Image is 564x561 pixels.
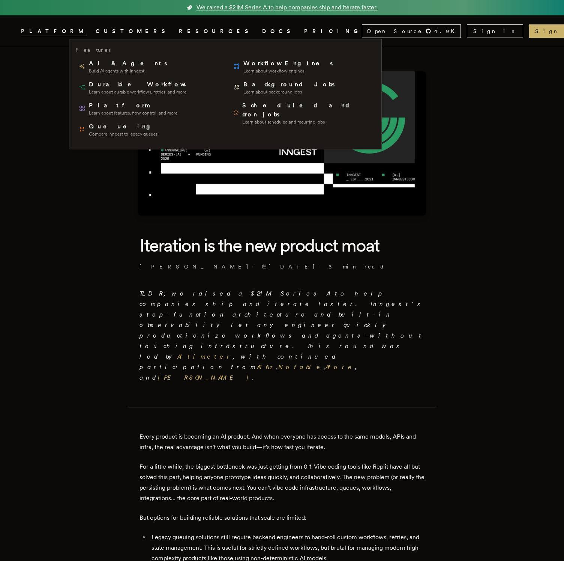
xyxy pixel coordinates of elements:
span: Open Source [367,27,422,35]
span: Learn about scheduled and recurring jobs [242,119,372,125]
a: Durable WorkflowsLearn about durable workflows, retries, and more [75,77,221,98]
a: AI & AgentsBuild AI agents with Inngest [75,56,221,77]
span: Background Jobs [243,80,336,89]
p: But options for building reliable solutions that scale are limited: [139,513,424,523]
span: 4.9 K [434,27,459,35]
span: [DATE] [262,263,315,270]
span: Compare Inngest to legacy queues [89,131,157,137]
a: [PERSON_NAME] [139,263,249,270]
p: For a little while, the biggest bottleneck was just getting from 0-1. Vibe coding tools like Repl... [139,461,424,504]
span: Scheduled and cron jobs [242,101,372,119]
a: [PERSON_NAME] [158,374,252,381]
a: QueueingCompare Inngest to legacy queues [75,119,221,140]
button: RESOURCES [179,27,253,36]
span: Queueing [89,122,157,131]
span: Durable Workflows [89,80,187,89]
span: Workflow Engines [243,59,334,68]
a: PlatformLearn about features, flow control, and more [75,98,221,119]
h1: Iteration is the new product moat [139,234,424,257]
span: Learn about durable workflows, retries, and more [89,89,187,95]
a: Sign In [467,24,523,38]
a: A16z [257,363,276,371]
a: Afore [325,363,355,371]
span: We raised a $21M Series A to help companies ship and iterate faster. [196,3,378,12]
a: DOCS [262,27,295,36]
em: TLDR; we raised a $21M Series A to help companies ship and iterate faster. Inngest's step-functio... [139,290,424,381]
a: Workflow EnginesLearn about workflow engines [230,56,375,77]
a: Background JobsLearn about background jobs [230,77,375,98]
span: Learn about workflow engines [243,68,334,74]
span: Build AI agents with Inngest [89,68,168,74]
h3: Features [75,45,111,54]
a: Notable [278,363,324,371]
p: · · [139,263,424,270]
a: CUSTOMERS [96,27,170,36]
a: Scheduled and cron jobsLearn about scheduled and recurring jobs [230,98,375,128]
a: PRICING [304,27,362,36]
span: Platform [89,101,177,110]
a: Altimeter [177,353,233,360]
span: Learn about features, flow control, and more [89,110,177,116]
p: Every product is becoming an AI product. And when everyone has access to the same models, APIs an... [139,431,424,452]
span: AI & Agents [89,59,168,68]
span: Learn about background jobs [243,89,336,95]
span: 6 min read [328,263,385,270]
button: PLATFORM [21,27,87,36]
